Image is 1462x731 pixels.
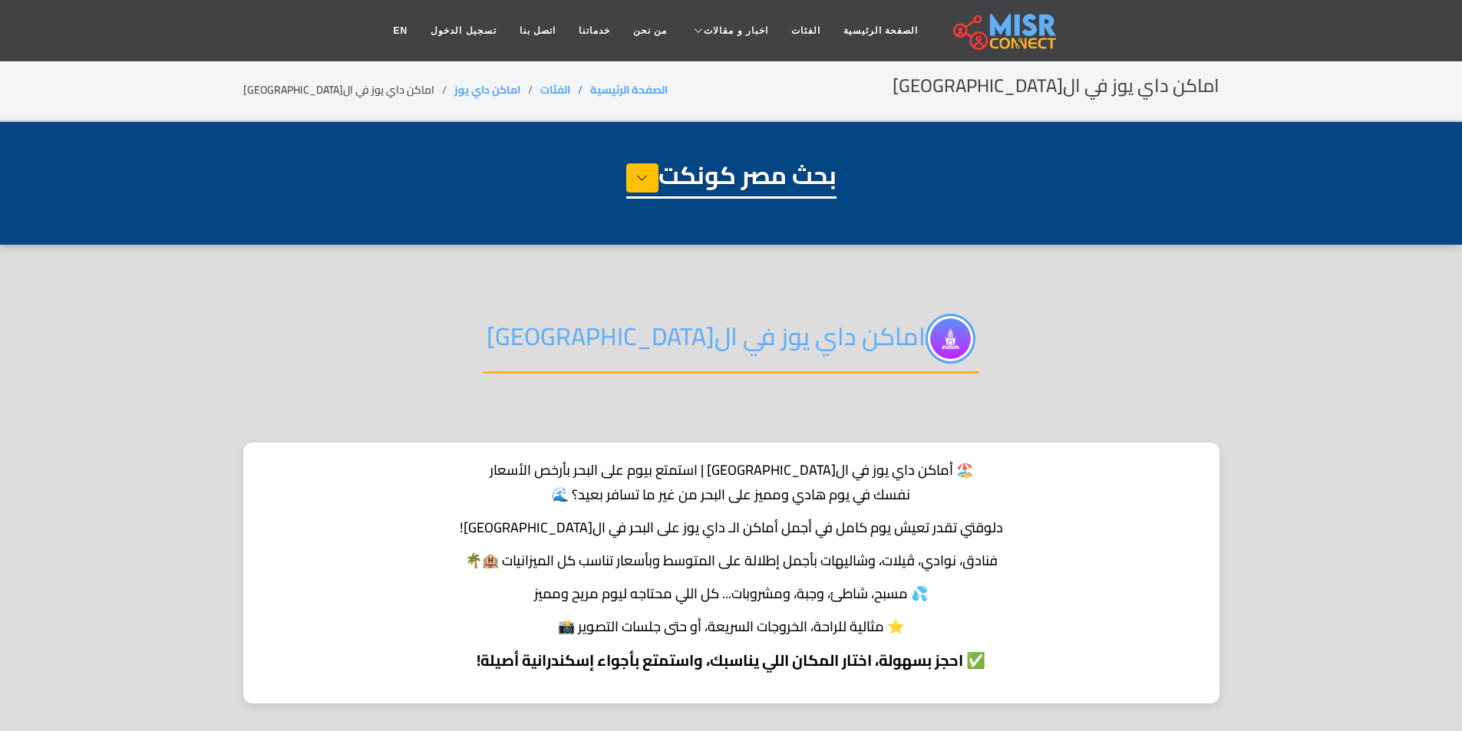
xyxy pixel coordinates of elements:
[262,462,1200,479] h1: 🏖️ أماكن داي يوز في ال[GEOGRAPHIC_DATA] | استمتع بيوم على البحر بأرخص الأسعار
[262,517,1200,538] p: دلوقتي تقدر تعيش يوم كامل في أجمل أماكن الـ داي يوز على البحر في ال[GEOGRAPHIC_DATA]!
[626,160,837,199] h1: بحث مصر كونكت
[454,80,520,100] a: اماكن داي يوز
[540,80,570,100] a: الفئات
[704,24,768,38] span: اخبار و مقالات
[678,16,780,45] a: اخبار و مقالات
[567,16,622,45] a: خدماتنا
[419,16,507,45] a: تسجيل الدخول
[953,12,1056,50] img: main.misr_connect
[262,649,1200,672] p: ✅ احجز بسهولة، اختار المكان اللي يناسبك، واستمتع بأجواء إسكندرانية أصيلة!
[780,16,832,45] a: الفئات
[262,616,1200,637] p: ⭐ مثالية للراحة، الخروجات السريعة، أو حتى جلسات التصوير 📸
[262,550,1200,571] p: فنادق، نوادي، ڤيلات، وشاليهات بأجمل إطلالة على المتوسط وبأسعار تناسب كل الميزانيات 🏨🌴
[262,583,1200,604] p: 💦 مسبح، شاطئ، وجبة، ومشروبات... كل اللي محتاجه ليوم مريح ومميز
[832,16,929,45] a: الصفحة الرئيسية
[508,16,567,45] a: اتصل بنا
[622,16,678,45] a: من نحن
[590,80,668,100] a: الصفحة الرئيسية
[926,314,975,364] img: ZYdNikxKCXaJb8C8X8Vj.png
[382,16,420,45] a: EN
[243,82,454,98] li: اماكن داي يوز في ال[GEOGRAPHIC_DATA]
[893,75,1219,97] h2: اماكن داي يوز في ال[GEOGRAPHIC_DATA]
[262,484,1200,505] p: نفسك في يوم هادي ومميز على البحر من غير ما تسافر بعيد؟ 🌊
[483,314,979,374] h2: اماكن داي يوز في ال[GEOGRAPHIC_DATA]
